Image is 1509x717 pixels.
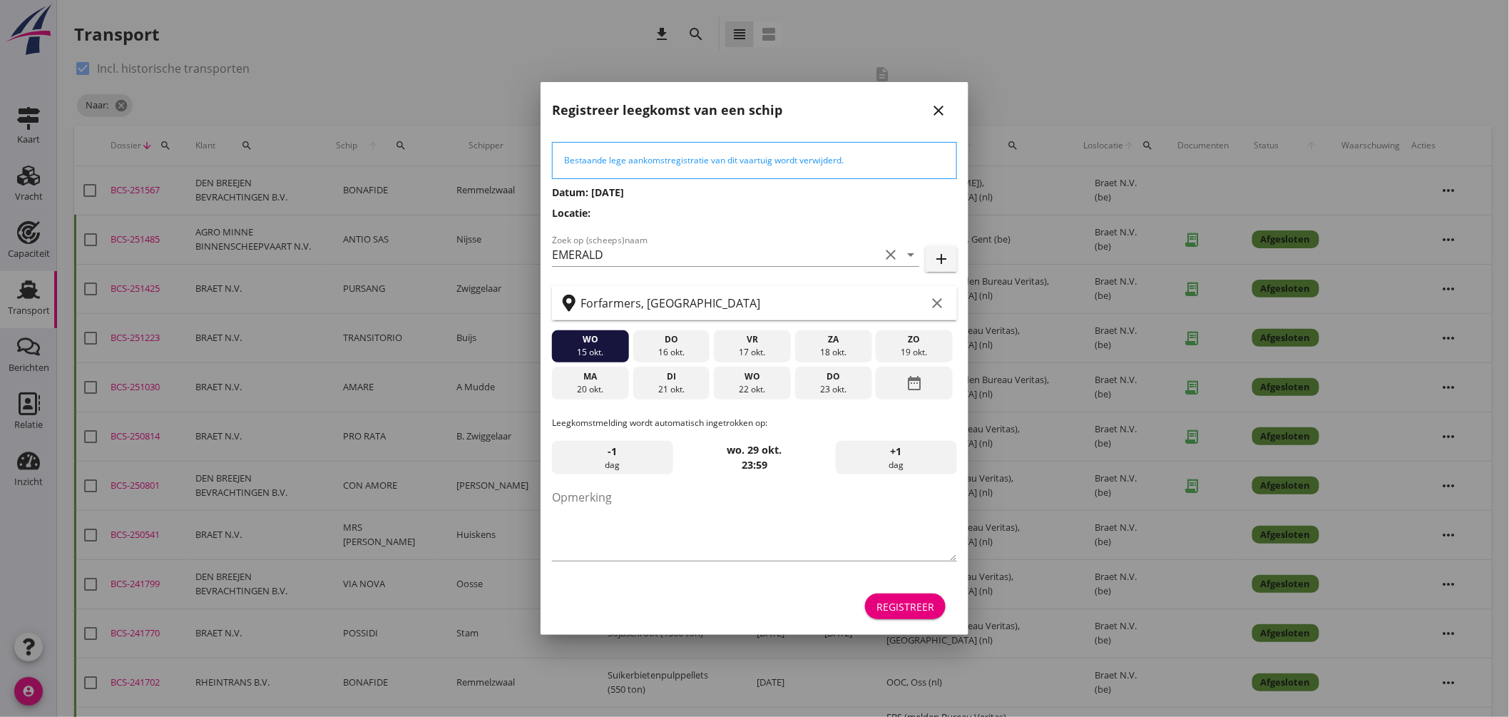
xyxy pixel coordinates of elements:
[608,444,618,459] span: -1
[552,185,957,200] h3: Datum: [DATE]
[556,346,625,359] div: 15 okt.
[902,246,919,263] i: arrow_drop_down
[636,370,706,383] div: di
[636,383,706,396] div: 21 okt.
[836,441,957,475] div: dag
[799,346,869,359] div: 18 okt.
[717,383,787,396] div: 22 okt.
[879,346,949,359] div: 19 okt.
[552,205,957,220] h3: Locatie:
[799,370,869,383] div: do
[564,154,945,167] div: Bestaande lege aankomstregistratie van dit vaartuig wordt verwijderd.
[717,370,787,383] div: wo
[929,295,946,312] i: clear
[930,102,947,119] i: close
[865,594,946,619] button: Registreer
[742,458,767,472] strong: 23:59
[882,246,899,263] i: clear
[552,101,782,120] h2: Registreer leegkomst van een schip
[799,383,869,396] div: 23 okt.
[636,333,706,346] div: do
[556,333,625,346] div: wo
[636,346,706,359] div: 16 okt.
[556,370,625,383] div: ma
[727,443,782,457] strong: wo. 29 okt.
[891,444,902,459] span: +1
[552,417,957,429] p: Leegkomstmelding wordt automatisch ingetrokken op:
[717,333,787,346] div: vr
[580,292,926,315] input: Zoek op terminal of plaats
[799,333,869,346] div: za
[879,333,949,346] div: zo
[717,346,787,359] div: 17 okt.
[876,599,934,614] div: Registreer
[552,243,879,266] input: Zoek op (scheeps)naam
[552,441,673,475] div: dag
[906,370,923,396] i: date_range
[552,486,957,561] textarea: Opmerking
[933,250,950,268] i: add
[556,383,625,396] div: 20 okt.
